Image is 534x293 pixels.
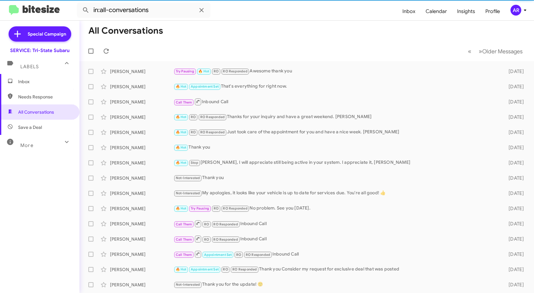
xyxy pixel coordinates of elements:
span: Appointment Set [204,253,232,257]
span: Appointment Set [191,84,219,89]
div: Inbound Call [174,98,500,106]
div: [PERSON_NAME] [110,99,174,105]
div: No problem. See you [DATE]. [174,205,500,212]
a: Inbox [397,2,421,21]
span: RO Responded [223,69,247,73]
div: Thank you [174,174,500,182]
input: Search [77,3,210,18]
button: Previous [464,45,475,58]
span: RO Responded [223,206,247,210]
span: RO [204,237,209,242]
span: RO [214,69,219,73]
div: Thank you Consider my request for exclusive deal that was posted [174,266,500,273]
span: 🔥 Hot [176,130,187,134]
span: Call Them [176,253,192,257]
div: Inbound Call [174,250,500,258]
span: Call Them [176,100,192,104]
div: Thanks for your inquiry and have a great weekend. [PERSON_NAME] [174,113,500,121]
a: Special Campaign [9,26,71,42]
span: RO [204,222,209,226]
div: Inbound Call [174,235,500,243]
span: 🔥 Hot [176,84,187,89]
div: [PERSON_NAME] [110,205,174,212]
span: RO [223,267,228,271]
div: [DATE] [500,190,529,196]
div: Thank you for the update! 🙂 [174,281,500,288]
div: [DATE] [500,114,529,120]
span: RO [191,130,196,134]
span: RO Responded [200,115,225,119]
span: All Conversations [18,109,54,115]
span: Try Pausing [176,69,194,73]
span: Not-Interested [176,191,200,195]
div: [PERSON_NAME] [110,190,174,196]
div: Awesome thank you [174,68,500,75]
div: [DATE] [500,251,529,257]
div: [PERSON_NAME], I will appreciate still being active in your system. I appreciate it, [PERSON_NAME] [174,159,500,166]
span: Appointment Set [191,267,219,271]
div: [PERSON_NAME] [110,68,174,75]
div: [DATE] [500,266,529,273]
span: Needs Response [18,94,72,100]
span: 🔥 Hot [176,206,187,210]
span: Call Them [176,237,192,242]
span: RO Responded [213,237,238,242]
div: [DATE] [500,160,529,166]
span: Labels [20,64,39,70]
span: More [20,143,33,148]
div: [DATE] [500,99,529,105]
div: Inbound Call [174,220,500,228]
h1: All Conversations [88,26,163,36]
div: [PERSON_NAME] [110,251,174,257]
span: RO Responded [246,253,270,257]
div: AR [510,5,521,16]
div: [PERSON_NAME] [110,114,174,120]
a: Calendar [421,2,452,21]
a: Insights [452,2,480,21]
div: [DATE] [500,129,529,136]
span: Save a Deal [18,124,42,130]
span: 🔥 Hot [176,115,187,119]
span: RO [214,206,219,210]
span: RO [236,253,241,257]
span: RO [191,115,196,119]
nav: Page navigation example [464,45,526,58]
div: My apologies, it looks like your vehicle is up to date for services due. You're all good! 👍 [174,190,500,197]
div: SERVICE: Tri-State Subaru [10,47,70,54]
div: [PERSON_NAME] [110,175,174,181]
div: [DATE] [500,175,529,181]
span: Not-Interested [176,283,200,287]
div: [DATE] [500,205,529,212]
span: Profile [480,2,505,21]
div: [PERSON_NAME] [110,144,174,151]
span: 🔥 Hot [176,145,187,150]
span: Not-Interested [176,176,200,180]
div: [PERSON_NAME] [110,160,174,166]
div: [DATE] [500,144,529,151]
span: Try Pausing [191,206,209,210]
span: 🔥 Hot [198,69,209,73]
div: [PERSON_NAME] [110,83,174,90]
div: Thank you [174,144,500,151]
div: [PERSON_NAME] [110,266,174,273]
span: Inbox [18,78,72,85]
div: [DATE] [500,68,529,75]
div: Just took care of the appointment for you and have a nice week. [PERSON_NAME] [174,129,500,136]
div: [PERSON_NAME] [110,282,174,288]
div: [PERSON_NAME] [110,129,174,136]
div: [DATE] [500,83,529,90]
button: AR [505,5,527,16]
span: « [468,47,471,55]
div: [PERSON_NAME] [110,236,174,242]
span: RO Responded [200,130,225,134]
div: [PERSON_NAME] [110,221,174,227]
button: Next [475,45,526,58]
div: [DATE] [500,221,529,227]
span: Stop [191,161,198,165]
span: Call Them [176,222,192,226]
span: 🔥 Hot [176,161,187,165]
span: 🔥 Hot [176,267,187,271]
span: » [479,47,482,55]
